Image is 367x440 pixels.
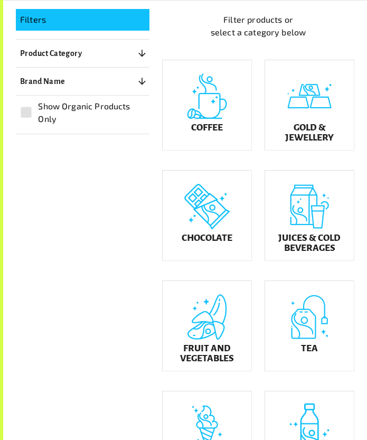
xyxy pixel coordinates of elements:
[265,60,354,151] a: Gold & Jewellery
[274,123,345,143] h5: Gold & Jewellery
[301,343,318,353] h5: Tea
[20,13,145,26] p: Filters
[20,47,82,60] p: Product Category
[265,280,354,371] a: Tea
[274,233,345,253] h5: Juices & Cold Beverages
[162,280,252,371] a: Fruit and Vegetables
[162,60,252,151] a: Coffee
[16,72,149,91] button: Brand Name
[16,44,149,63] button: Product Category
[182,233,232,243] h5: Chocolate
[171,343,243,363] h5: Fruit and Vegetables
[162,13,354,39] p: Filter products or select a category below
[191,123,223,133] h5: Coffee
[162,170,252,261] a: Chocolate
[38,100,144,125] span: Show Organic Products Only
[20,75,65,88] p: Brand Name
[265,170,354,261] a: Juices & Cold Beverages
